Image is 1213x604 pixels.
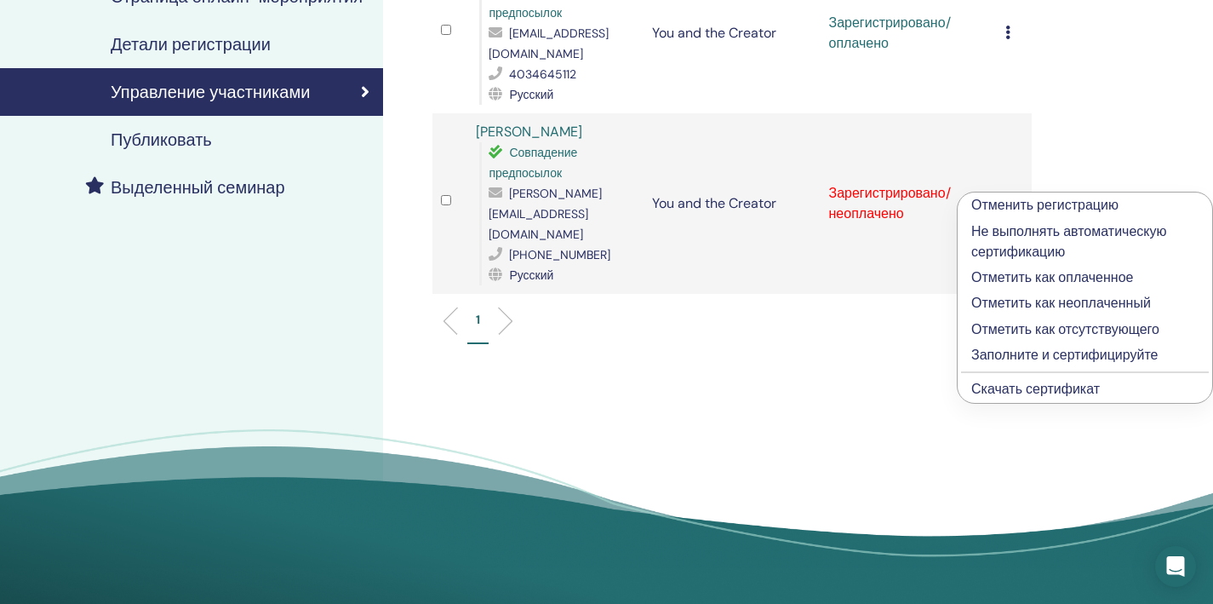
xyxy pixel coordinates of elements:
h4: Детали регистрации [111,34,271,55]
span: Русский [509,87,553,102]
p: Отметить как отсутствующего [971,319,1199,340]
span: 4034645112 [509,66,576,82]
span: Совпадение предпосылок [489,145,577,181]
span: [PHONE_NUMBER] [509,247,610,262]
span: [EMAIL_ADDRESS][DOMAIN_NAME] [489,26,609,61]
div: Open Intercom Messenger [1155,546,1196,587]
td: You and the Creator [644,113,820,294]
span: [PERSON_NAME][EMAIL_ADDRESS][DOMAIN_NAME] [489,186,602,242]
h4: Публиковать [111,129,212,150]
a: [PERSON_NAME] [476,123,582,141]
a: Скачать сертификат [971,380,1100,398]
h4: Выделенный семинар [111,177,285,198]
p: 1 [476,311,480,329]
p: Отметить как оплаченное [971,267,1199,288]
p: Отметить как неоплаченный [971,293,1199,314]
p: Не выполнять автоматическую сертификацию [971,221,1199,262]
span: Русский [509,267,553,283]
p: Заполните и сертифицируйте [971,345,1199,365]
p: Отменить регистрацию [971,195,1199,216]
h4: Управление участниками [111,82,310,102]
